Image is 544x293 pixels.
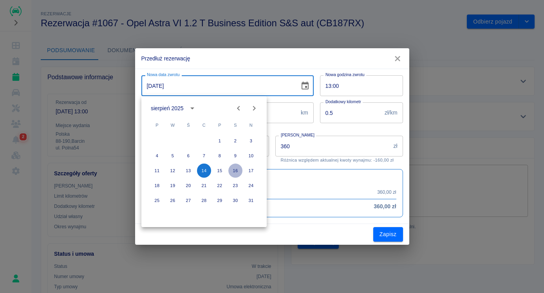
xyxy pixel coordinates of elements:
[213,164,227,178] button: 15
[166,117,180,133] span: wtorek
[197,178,211,193] button: 21
[150,149,164,163] button: 4
[197,164,211,178] button: 14
[147,72,179,78] label: Nowa data zwrotu
[181,178,195,193] button: 20
[135,48,409,69] h2: Przedłuż rezerwację
[213,134,227,148] button: 1
[213,149,227,163] button: 8
[150,178,164,193] button: 18
[166,164,180,178] button: 12
[244,149,258,163] button: 10
[213,117,227,133] span: piątek
[301,109,308,117] p: km
[244,164,258,178] button: 17
[213,178,227,193] button: 22
[150,164,164,178] button: 11
[197,193,211,207] button: 28
[393,142,397,150] p: zł
[246,100,262,116] button: Next month
[231,100,246,116] button: Previous month
[181,193,195,207] button: 27
[166,149,180,163] button: 5
[244,178,258,193] button: 24
[228,178,242,193] button: 23
[244,117,258,133] span: niedziela
[228,134,242,148] button: 2
[281,158,398,163] p: Różnica względem aktualnej kwoty wynajmu: -160,00 zł
[325,99,361,105] label: Dodatkowy kilometr
[297,78,313,94] button: Choose date, selected date is 14 sie 2025
[148,176,396,184] h6: Podsumowanie
[197,149,211,163] button: 7
[228,149,242,163] button: 9
[141,75,294,96] input: DD-MM-YYYY
[275,136,390,157] input: Kwota wynajmu od początkowej daty, nie samego aneksu.
[150,117,164,133] span: poniedziałek
[181,164,195,178] button: 13
[150,193,164,207] button: 25
[385,109,397,117] p: zł/km
[197,117,211,133] span: czwartek
[213,193,227,207] button: 29
[166,178,180,193] button: 19
[325,72,365,78] label: Nowa godzina zwrotu
[228,164,242,178] button: 16
[244,193,258,207] button: 31
[186,102,199,115] button: calendar view is open, switch to year view
[151,104,183,113] div: sierpień 2025
[228,193,242,207] button: 30
[166,193,180,207] button: 26
[181,117,195,133] span: środa
[281,132,314,138] label: [PERSON_NAME]
[373,227,403,242] button: Zapisz
[374,202,396,211] h6: 360,00 zł
[228,117,242,133] span: sobota
[181,149,195,163] button: 6
[377,189,396,196] p: 360,00 zł
[244,134,258,148] button: 3
[320,75,398,96] input: hh:mm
